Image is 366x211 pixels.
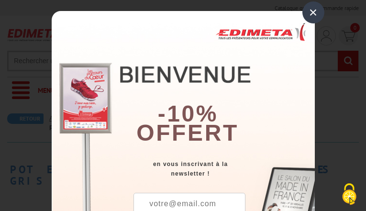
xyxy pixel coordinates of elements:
b: -10% [158,101,218,126]
button: Cookies (modal window) [333,178,366,211]
img: Cookies (modal window) [337,182,361,206]
font: offert [136,120,239,145]
div: en vous inscrivant à la newsletter ! [128,159,315,178]
div: × [302,1,324,23]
